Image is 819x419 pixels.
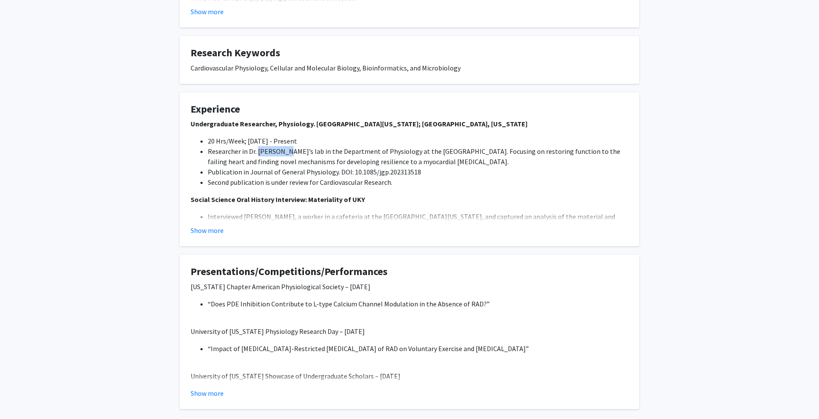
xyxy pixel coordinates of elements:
li: Second publication is under review for Cardiovascular Research. [208,177,628,187]
li: “Does PDE Inhibition Contribute to L-type Calcium Channel Modulation in the Absence of RAD?” [208,299,628,309]
button: Show more [191,225,224,235]
h4: Presentations/Competitions/Performances [191,266,628,278]
span: [US_STATE] Chapter American Physiological Society – [DATE] [191,282,370,291]
li: “Impact of [MEDICAL_DATA]-Restricted [MEDICAL_DATA] of RAD on Voluntary Exercise and [MEDICAL_DATA]” [208,343,628,354]
strong: Social Science Oral History Interview: Materiality of UKY [191,195,365,204]
iframe: Chat [6,380,36,413]
span: University of [US_STATE] Physiology Research Day – [DATE] [191,327,365,336]
li: Publication in Journal of General Physiology. DOI: 10.1085/jgp.202313518 [208,167,628,177]
strong: Undergraduate Researcher, Physiology. [GEOGRAPHIC_DATA][US_STATE]; [GEOGRAPHIC_DATA], [US_STATE] [191,119,528,128]
h4: Experience [191,103,628,116]
button: Show more [191,6,224,17]
div: Cardiovascular Physiology, Cellular and Molecular Biology, Bioinformatics, and Microbiology [191,63,628,73]
button: Show more [191,388,224,398]
li: Interviewed [PERSON_NAME], a worker in a cafeteria at the [GEOGRAPHIC_DATA][US_STATE], and captur... [208,211,628,242]
li: 20 Hrs/Week; [DATE] - Present [208,136,628,146]
li: Researcher in Dr. [PERSON_NAME]’s lab in the Department of Physiology at the [GEOGRAPHIC_DATA]. F... [208,146,628,167]
h4: Research Keywords [191,47,628,59]
span: University of [US_STATE] Showcase of Undergraduate Scholars – [DATE] [191,372,400,380]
